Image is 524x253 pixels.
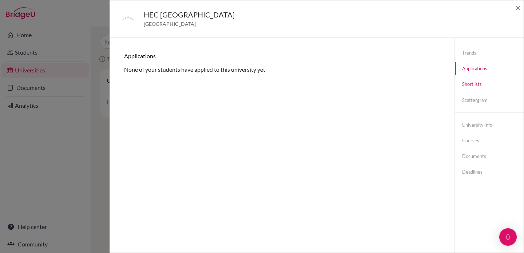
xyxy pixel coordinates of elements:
img: default-university-logo-42dd438d0b49c2174d4c41c49dcd67eec2da6d16b3a2f6d5de70cc347232e317.png [118,9,138,29]
a: Scattergram [455,94,524,107]
button: Close [516,3,521,12]
div: Open Intercom Messenger [499,228,517,246]
span: × [516,2,521,13]
a: Courses [455,134,524,147]
a: Trends [455,47,524,59]
span: [GEOGRAPHIC_DATA] [144,20,235,28]
h6: Applications [124,52,156,59]
a: University info [455,119,524,131]
h5: HEC [GEOGRAPHIC_DATA] [144,9,235,20]
a: Shortlists [455,78,524,91]
a: Documents [455,150,524,163]
div: None of your students have applied to this university yet [124,52,440,74]
a: Applications [455,62,524,75]
a: Deadlines [455,166,524,178]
